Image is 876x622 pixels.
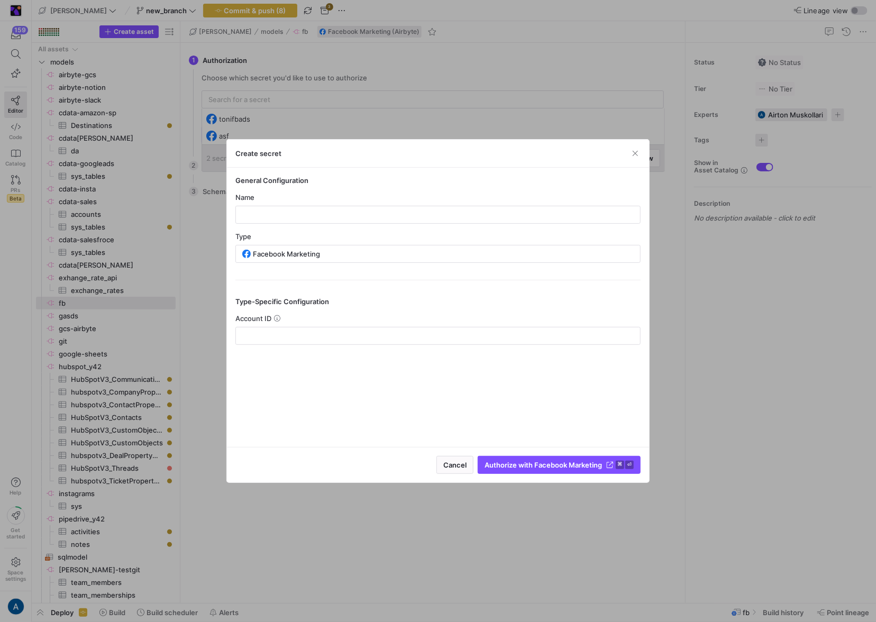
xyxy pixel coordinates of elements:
h4: General Configuration [235,176,641,185]
button: Authorize with Facebook Marketing⌘⏎ [478,456,641,474]
span: Account ID [235,314,271,323]
button: Cancel [436,456,473,474]
span: Name [235,193,254,202]
kbd: ⏎ [625,461,634,469]
span: Authorize with Facebook Marketing [485,461,602,469]
kbd: ⌘ [616,461,624,469]
div: Type [235,232,641,241]
span: Cancel [443,461,467,469]
h4: Type-Specific Configuration [235,297,641,306]
h3: Create secret [235,149,281,158]
img: undefined [242,250,251,258]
